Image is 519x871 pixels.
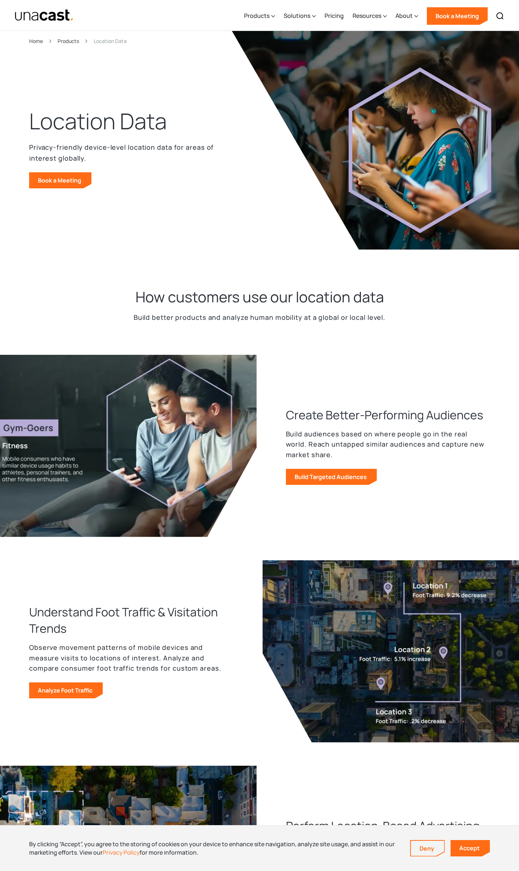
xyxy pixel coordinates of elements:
[58,37,79,45] a: Products
[94,37,127,45] div: Location Data
[29,172,91,188] a: Book a Meeting
[29,604,233,636] h3: Understand Foot Traffic & Visitation Trends
[244,1,275,31] div: Products
[353,1,387,31] div: Resources
[396,11,413,20] div: About
[29,107,167,136] h1: Location Data
[244,11,270,20] div: Products
[135,287,384,306] h2: How customers use our location data
[353,11,381,20] div: Resources
[134,312,385,323] p: Build better products and analyze human mobility at a global or local level.
[286,429,490,460] p: Build audiences based on where people go in the real world. Reach untapped similar audiences and ...
[451,840,490,856] a: Accept
[284,11,310,20] div: Solutions
[15,9,74,22] a: home
[427,7,488,25] a: Book a Meeting
[286,469,377,485] a: Build Targeted Audiences
[286,818,480,834] h3: Perform Location-Based Advertising
[286,407,483,423] h3: Create Better-Performing Audiences
[29,840,399,856] div: By clicking “Accept”, you agree to the storing of cookies on your device to enhance site navigati...
[325,1,344,31] a: Pricing
[411,841,444,856] a: Deny
[103,848,139,856] a: Privacy Policy
[496,12,504,20] img: Search icon
[29,142,219,164] p: Privacy-friendly device-level location data for areas of interest globally.
[29,642,233,674] p: Observe movement patterns of mobile devices and measure visits to locations of interest. Analyze ...
[284,1,316,31] div: Solutions
[396,1,418,31] div: About
[15,9,74,22] img: Unacast text logo
[29,682,103,698] a: Analyze Foot Traffic
[29,37,43,45] a: Home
